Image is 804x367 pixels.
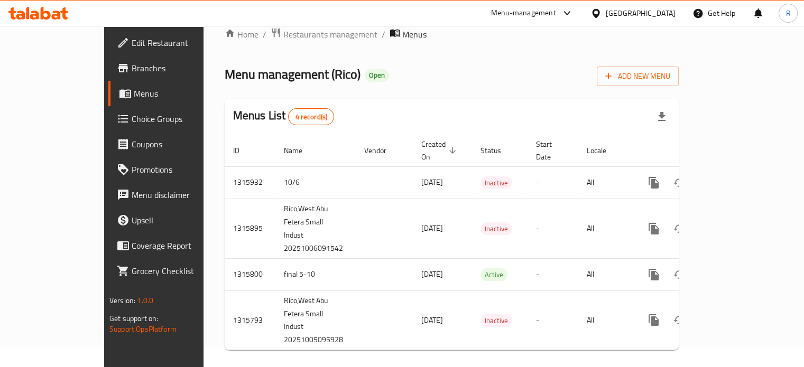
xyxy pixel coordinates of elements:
td: final 5-10 [275,258,356,290]
div: Open [365,69,389,82]
a: Coupons [108,131,238,157]
span: Locale [587,144,620,157]
button: Change Status [667,262,692,287]
span: [DATE] [421,267,443,281]
span: Upsell [132,214,230,227]
td: All [578,199,633,258]
td: 1315932 [225,166,275,199]
div: Menu-management [491,7,556,20]
a: Promotions [108,157,238,182]
span: Vendor [364,144,400,157]
span: [DATE] [421,221,443,235]
td: 10/6 [275,166,356,199]
a: Support.OpsPlatform [109,322,177,336]
span: Grocery Checklist [132,265,230,277]
span: Inactive [480,177,512,189]
span: Active [480,269,507,281]
span: Edit Restaurant [132,36,230,49]
td: 1315895 [225,199,275,258]
span: Menus [134,87,230,100]
table: enhanced table [225,135,751,351]
button: Change Status [667,170,692,195]
span: [DATE] [421,313,443,327]
a: Upsell [108,208,238,233]
a: Grocery Checklist [108,258,238,284]
nav: breadcrumb [225,27,679,41]
span: Menu disclaimer [132,189,230,201]
th: Actions [633,135,751,167]
td: Rico,West Abu Fetera Small Indust 20251005095928 [275,290,356,350]
span: Inactive [480,223,512,235]
span: Open [365,71,389,80]
span: [DATE] [421,175,443,189]
span: Start Date [536,138,566,163]
td: - [528,166,578,199]
li: / [263,28,266,41]
button: more [641,307,667,333]
button: more [641,262,667,287]
a: Coverage Report [108,233,238,258]
td: - [528,290,578,350]
div: Export file [649,104,674,129]
a: Menus [108,81,238,106]
span: Version: [109,294,135,307]
td: 1315800 [225,258,275,290]
span: Created On [421,138,459,163]
span: Status [480,144,515,157]
span: Menu management ( Rico ) [225,62,361,86]
td: All [578,166,633,199]
span: Branches [132,62,230,74]
button: Add New Menu [597,67,679,86]
span: 4 record(s) [289,112,334,122]
h2: Menus List [233,108,334,125]
button: Change Status [667,307,692,333]
span: Inactive [480,315,512,327]
td: 1315793 [225,290,275,350]
span: 1.0.0 [137,294,153,307]
span: ID [233,144,253,157]
td: Rico,West Abu Fetera Small Indust 20251006091542 [275,199,356,258]
div: [GEOGRAPHIC_DATA] [606,7,676,19]
span: Menus [402,28,427,41]
td: - [528,199,578,258]
button: more [641,170,667,195]
td: All [578,290,633,350]
span: Coupons [132,138,230,150]
span: Add New Menu [605,70,670,83]
td: All [578,258,633,290]
span: Get support on: [109,312,158,325]
span: R [785,7,790,19]
span: Choice Groups [132,112,230,125]
a: Menu disclaimer [108,182,238,208]
td: - [528,258,578,290]
span: Restaurants management [283,28,377,41]
span: Coverage Report [132,239,230,252]
a: Edit Restaurant [108,30,238,55]
button: more [641,216,667,241]
a: Choice Groups [108,106,238,131]
span: Name [284,144,316,157]
a: Branches [108,55,238,81]
a: Restaurants management [271,27,377,41]
li: / [382,28,385,41]
span: Promotions [132,163,230,176]
a: Home [225,28,258,41]
div: Total records count [288,108,334,125]
button: Change Status [667,216,692,241]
